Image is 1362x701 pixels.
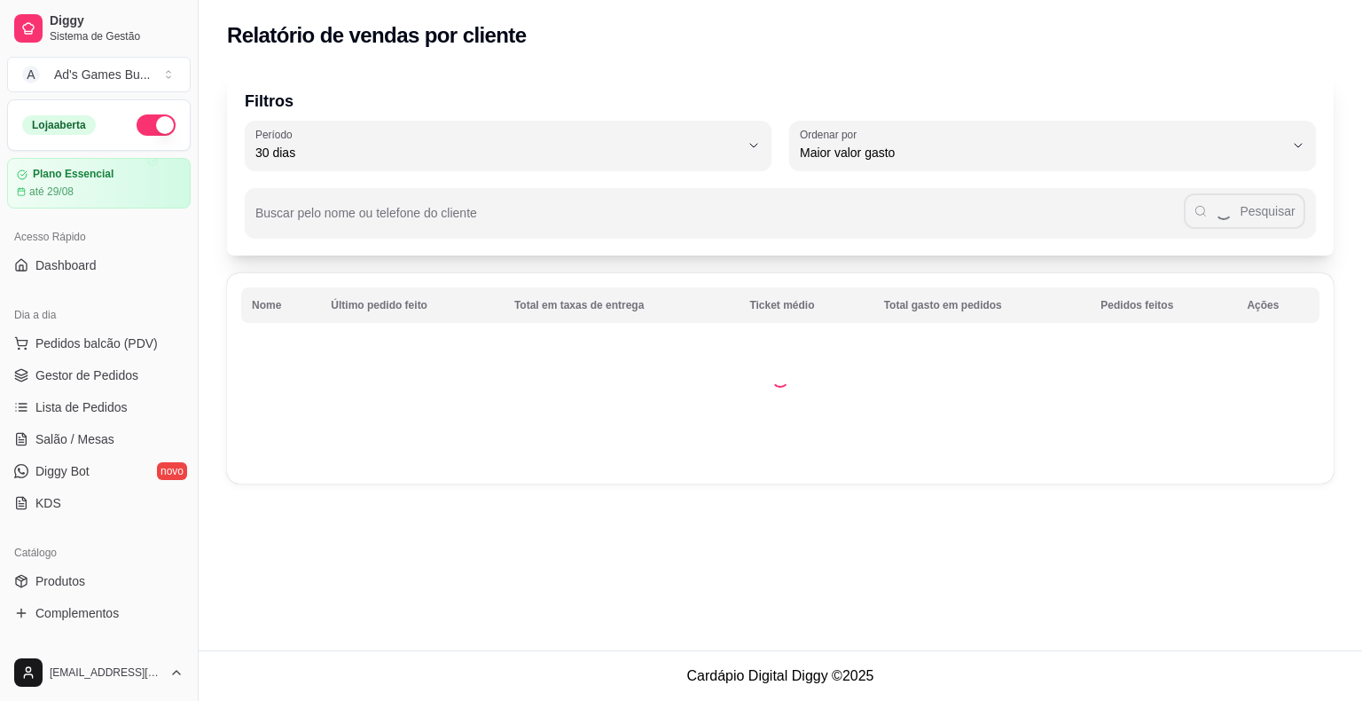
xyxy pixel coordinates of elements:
[7,158,191,209] a: Plano Essencialaté 29/08
[255,127,298,142] label: Período
[771,370,789,388] div: Loading
[7,651,191,694] button: [EMAIL_ADDRESS][DOMAIN_NAME]
[7,567,191,595] a: Produtos
[22,115,96,135] div: Loja aberta
[800,144,1284,161] span: Maior valor gasto
[35,462,90,480] span: Diggy Bot
[35,398,128,416] span: Lista de Pedidos
[7,329,191,358] button: Pedidos balcão (PDV)
[199,650,1362,701] footer: Cardápio Digital Diggy © 2025
[22,66,40,83] span: A
[789,121,1316,170] button: Ordenar porMaior valor gasto
[35,572,85,590] span: Produtos
[35,494,61,512] span: KDS
[245,121,771,170] button: Período30 dias
[7,251,191,280] a: Dashboard
[7,57,191,92] button: Select a team
[35,335,158,352] span: Pedidos balcão (PDV)
[33,168,113,181] article: Plano Essencial
[7,393,191,421] a: Lista de Pedidos
[255,144,740,161] span: 30 dias
[35,256,97,274] span: Dashboard
[7,301,191,329] div: Dia a dia
[35,430,114,448] span: Salão / Mesas
[50,29,184,43] span: Sistema de Gestão
[7,7,191,50] a: DiggySistema de Gestão
[7,425,191,453] a: Salão / Mesas
[54,66,151,83] div: Ad's Games Bu ...
[35,604,119,622] span: Complementos
[7,223,191,251] div: Acesso Rápido
[35,366,138,384] span: Gestor de Pedidos
[227,21,527,50] h2: Relatório de vendas por cliente
[7,489,191,517] a: KDS
[7,361,191,390] a: Gestor de Pedidos
[50,13,184,29] span: Diggy
[245,89,1316,114] p: Filtros
[29,185,74,199] article: até 29/08
[7,539,191,567] div: Catálogo
[50,666,162,680] span: [EMAIL_ADDRESS][DOMAIN_NAME]
[7,599,191,627] a: Complementos
[7,457,191,485] a: Diggy Botnovo
[800,127,863,142] label: Ordenar por
[137,114,176,136] button: Alterar Status
[255,211,1184,229] input: Buscar pelo nome ou telefone do cliente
